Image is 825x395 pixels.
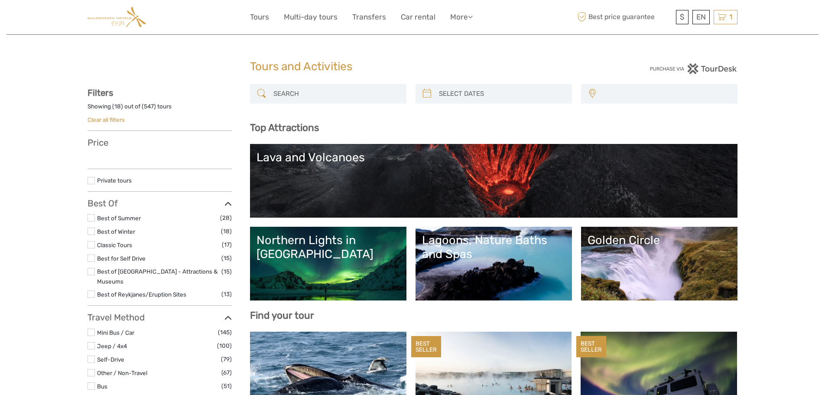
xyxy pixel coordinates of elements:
[97,356,124,363] a: Self-Drive
[250,11,269,23] a: Tours
[728,13,734,21] span: 1
[650,63,737,74] img: PurchaseViaTourDesk.png
[422,233,565,261] div: Lagoons, Nature Baths and Spas
[97,268,218,285] a: Best of [GEOGRAPHIC_DATA] - Attractions & Museums
[576,336,606,358] div: BEST SELLER
[284,11,338,23] a: Multi-day tours
[97,215,141,222] a: Best of Summer
[250,122,319,134] b: Top Attractions
[250,60,575,74] h1: Tours and Activities
[144,102,154,111] label: 547
[88,88,113,98] strong: Filters
[88,116,125,123] a: Clear all filters
[97,329,134,336] a: Mini Bus / Car
[221,253,232,263] span: (15)
[97,291,186,298] a: Best of Reykjanes/Eruption Sites
[221,226,232,236] span: (18)
[220,213,232,223] span: (28)
[97,255,146,262] a: Best for Self Drive
[435,86,568,101] input: SELECT DATES
[250,310,314,321] b: Find your tour
[588,233,731,247] div: Golden Circle
[257,233,400,261] div: Northern Lights in [GEOGRAPHIC_DATA]
[88,7,146,28] img: Guldsmeden Eyja
[114,102,121,111] label: 18
[221,354,232,364] span: (79)
[221,368,232,378] span: (67)
[257,233,400,294] a: Northern Lights in [GEOGRAPHIC_DATA]
[222,240,232,250] span: (17)
[88,137,232,148] h3: Price
[401,11,435,23] a: Car rental
[411,336,441,358] div: BEST SELLER
[97,242,132,248] a: Classic Tours
[97,383,107,390] a: Bus
[450,11,473,23] a: More
[257,150,731,211] a: Lava and Volcanoes
[218,327,232,337] span: (145)
[680,13,685,21] span: $
[88,198,232,209] h3: Best Of
[352,11,386,23] a: Transfers
[97,369,147,376] a: Other / Non-Travel
[221,289,232,299] span: (13)
[422,233,565,294] a: Lagoons, Nature Baths and Spas
[575,10,674,24] span: Best price guarantee
[270,86,402,101] input: SEARCH
[257,150,731,164] div: Lava and Volcanoes
[217,341,232,351] span: (100)
[97,228,135,235] a: Best of Winter
[692,10,710,24] div: EN
[588,233,731,294] a: Golden Circle
[88,312,232,323] h3: Travel Method
[97,177,132,184] a: Private tours
[221,267,232,277] span: (15)
[221,381,232,391] span: (51)
[97,343,127,349] a: Jeep / 4x4
[88,102,232,116] div: Showing ( ) out of ( ) tours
